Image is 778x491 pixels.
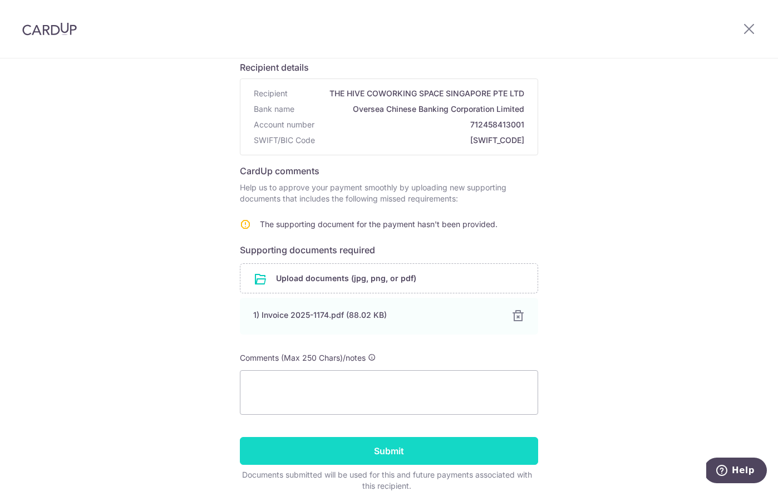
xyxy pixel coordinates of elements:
[240,437,538,465] input: Submit
[260,219,498,229] span: The supporting document for the payment hasn't been provided.
[254,88,288,99] span: Recipient
[319,119,524,130] span: 712458413001
[240,182,538,204] p: Help us to approve your payment smoothly by uploading new supporting documents that includes the ...
[240,243,538,257] h6: Supporting documents required
[254,104,294,115] span: Bank name
[319,135,524,146] span: [SWIFT_CODE]
[240,164,538,178] h6: CardUp comments
[22,22,77,36] img: CardUp
[706,458,767,485] iframe: Opens a widget where you can find more information
[254,135,315,146] span: SWIFT/BIC Code
[254,119,314,130] span: Account number
[299,104,524,115] span: Oversea Chinese Banking Corporation Limited
[240,61,538,74] h6: Recipient details
[253,310,498,321] div: 1) Invoice 2025-1174.pdf (88.02 KB)
[240,263,538,293] div: Upload documents (jpg, png, or pdf)
[240,353,366,362] span: Comments (Max 250 Chars)/notes
[292,88,524,99] span: THE HIVE COWORKING SPACE SINGAPORE PTE LTD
